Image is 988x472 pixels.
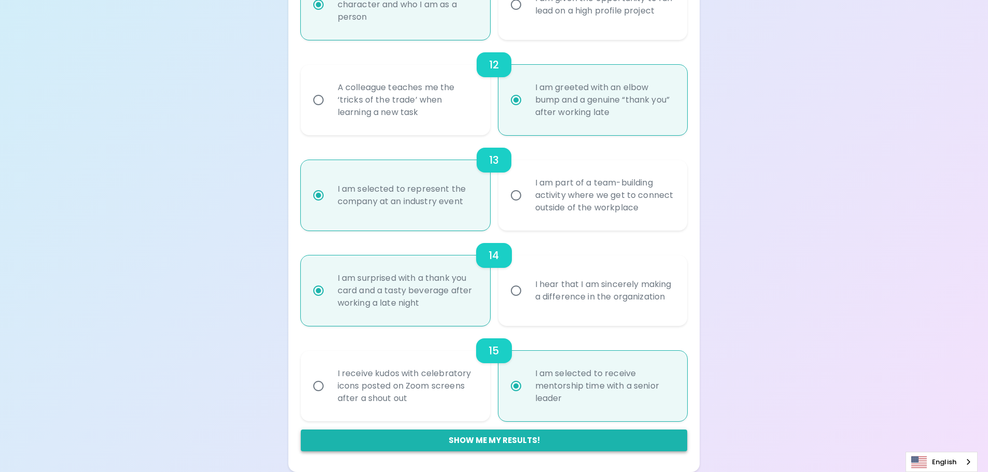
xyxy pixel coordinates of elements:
div: I am selected to represent the company at an industry event [329,170,484,220]
div: I am selected to receive mentorship time with a senior leader [527,355,682,417]
div: I receive kudos with celebratory icons posted on Zoom screens after a shout out [329,355,484,417]
a: English [906,452,977,471]
div: choice-group-check [301,231,688,326]
div: Language [906,452,978,472]
div: I am greeted with an elbow bump and a genuine “thank you” after working late [527,69,682,131]
h6: 12 [489,56,499,73]
div: choice-group-check [301,40,688,135]
button: Show me my results! [301,430,688,451]
div: choice-group-check [301,326,688,421]
div: I hear that I am sincerely making a difference in the organization [527,266,682,316]
h6: 13 [489,152,499,168]
div: A colleague teaches me the ‘tricks of the trade’ when learning a new task [329,69,484,131]
div: I am part of a team-building activity where we get to connect outside of the workplace [527,164,682,226]
h6: 15 [489,342,499,359]
div: choice-group-check [301,135,688,231]
div: I am surprised with a thank you card and a tasty beverage after working a late night [329,260,484,322]
aside: Language selected: English [906,452,978,472]
h6: 14 [489,247,499,264]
